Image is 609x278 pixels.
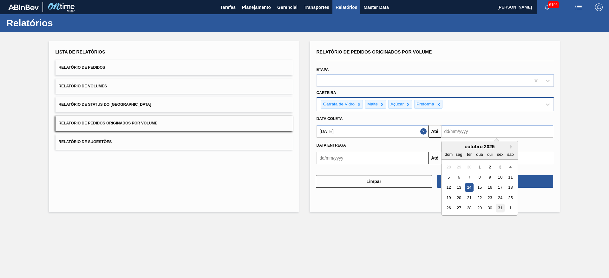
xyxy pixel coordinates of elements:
div: Choose quarta-feira, 29 de outubro de 2025 [475,204,484,212]
input: dd/mm/yyyy [441,125,553,138]
div: qui [485,150,494,159]
div: Choose sábado, 1 de novembro de 2025 [506,204,514,212]
div: Not available terça-feira, 30 de setembro de 2025 [465,163,473,171]
span: Relatório de Sugestões [59,140,112,144]
div: Choose domingo, 19 de outubro de 2025 [444,193,453,202]
div: qua [475,150,484,159]
img: userActions [575,3,582,11]
input: dd/mm/yyyy [317,125,429,138]
label: Etapa [317,67,329,72]
div: Choose sexta-feira, 10 de outubro de 2025 [496,173,504,181]
div: Choose sábado, 4 de outubro de 2025 [506,163,514,171]
button: Relatório de Sugestões [56,134,293,150]
div: Choose sábado, 11 de outubro de 2025 [506,173,514,181]
div: Choose domingo, 12 de outubro de 2025 [444,183,453,192]
div: Choose segunda-feira, 6 de outubro de 2025 [455,173,463,181]
button: Limpar [316,175,432,188]
div: Garrafa de Vidro [321,100,356,108]
span: 6196 [548,1,559,8]
input: dd/mm/yyyy [317,152,429,164]
div: Choose terça-feira, 7 de outubro de 2025 [465,173,473,181]
button: Relatório de Status do [GEOGRAPHIC_DATA] [56,97,293,112]
div: Choose sexta-feira, 3 de outubro de 2025 [496,163,504,171]
span: Relatório de Volumes [59,84,107,88]
span: Tarefas [220,3,236,11]
div: Choose quarta-feira, 8 de outubro de 2025 [475,173,484,181]
div: Choose quinta-feira, 16 de outubro de 2025 [485,183,494,192]
button: Até [429,152,441,164]
div: dom [444,150,453,159]
div: seg [455,150,463,159]
button: Relatório de Pedidos Originados por Volume [56,116,293,131]
span: Planejamento [242,3,271,11]
div: Choose quinta-feira, 30 de outubro de 2025 [485,204,494,212]
span: Data Entrega [317,143,346,148]
span: Lista de Relatórios [56,49,105,54]
div: Açúcar [389,100,405,108]
div: Not available domingo, 28 de setembro de 2025 [444,163,453,171]
img: Logout [595,3,603,11]
span: Data coleta [317,117,343,121]
span: Relatório de Pedidos Originados por Volume [59,121,158,125]
div: month 2025-10 [443,162,515,213]
div: Choose segunda-feira, 20 de outubro de 2025 [455,193,463,202]
div: Choose terça-feira, 21 de outubro de 2025 [465,193,473,202]
div: outubro 2025 [442,144,518,149]
h1: Relatórios [6,19,119,27]
span: Master Data [363,3,389,11]
span: Relatórios [336,3,357,11]
div: sab [506,150,514,159]
button: Close [420,125,429,138]
div: Choose quarta-feira, 22 de outubro de 2025 [475,193,484,202]
label: Carteira [317,91,336,95]
button: Relatório de Volumes [56,79,293,94]
div: Choose domingo, 5 de outubro de 2025 [444,173,453,181]
div: Choose sábado, 25 de outubro de 2025 [506,193,514,202]
div: Choose quinta-feira, 2 de outubro de 2025 [485,163,494,171]
img: TNhmsLtSVTkK8tSr43FrP2fwEKptu5GPRR3wAAAABJRU5ErkJggg== [8,4,39,10]
div: Choose sexta-feira, 24 de outubro de 2025 [496,193,504,202]
div: Choose terça-feira, 14 de outubro de 2025 [465,183,473,192]
div: Choose segunda-feira, 13 de outubro de 2025 [455,183,463,192]
div: Choose sexta-feira, 31 de outubro de 2025 [496,204,504,212]
div: Choose terça-feira, 28 de outubro de 2025 [465,204,473,212]
button: Next Month [510,144,514,149]
span: Relatório de Status do [GEOGRAPHIC_DATA] [59,102,151,107]
div: Choose segunda-feira, 27 de outubro de 2025 [455,204,463,212]
button: Download [437,175,553,188]
div: Malte [365,100,379,108]
div: Choose quarta-feira, 1 de outubro de 2025 [475,163,484,171]
div: Not available segunda-feira, 29 de setembro de 2025 [455,163,463,171]
span: Gerencial [277,3,298,11]
button: Relatório de Pedidos [56,60,293,75]
div: Choose quinta-feira, 9 de outubro de 2025 [485,173,494,181]
button: Até [429,125,441,138]
div: Choose domingo, 26 de outubro de 2025 [444,204,453,212]
span: Relatório de Pedidos Originados por Volume [317,49,432,54]
button: Notificações [537,3,557,12]
div: Choose sexta-feira, 17 de outubro de 2025 [496,183,504,192]
div: ter [465,150,473,159]
div: sex [496,150,504,159]
span: Relatório de Pedidos [59,65,105,70]
span: Transportes [304,3,329,11]
div: Choose sábado, 18 de outubro de 2025 [506,183,514,192]
div: Choose quarta-feira, 15 de outubro de 2025 [475,183,484,192]
div: Choose quinta-feira, 23 de outubro de 2025 [485,193,494,202]
div: Preforma [415,100,435,108]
